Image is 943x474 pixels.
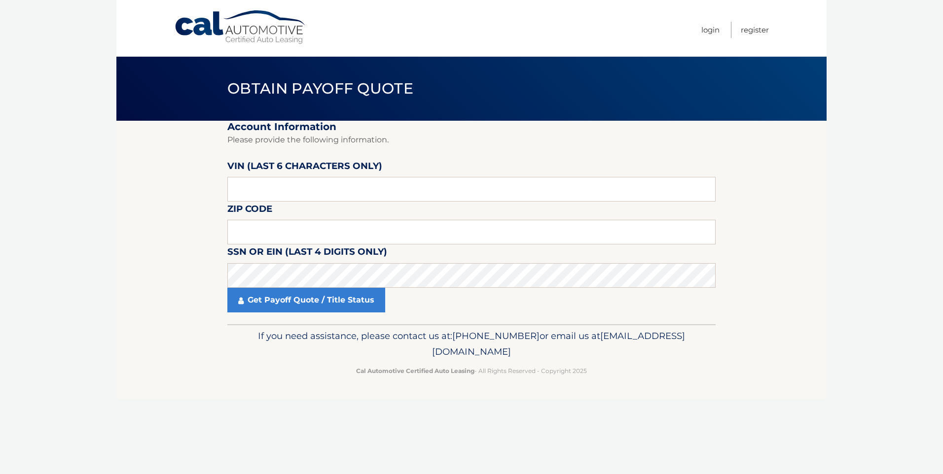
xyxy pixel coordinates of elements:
label: Zip Code [227,202,272,220]
label: VIN (last 6 characters only) [227,159,382,177]
p: Please provide the following information. [227,133,716,147]
span: Obtain Payoff Quote [227,79,413,98]
a: Login [701,22,720,38]
span: [PHONE_NUMBER] [452,330,540,341]
p: - All Rights Reserved - Copyright 2025 [234,366,709,376]
a: Cal Automotive [174,10,307,45]
p: If you need assistance, please contact us at: or email us at [234,328,709,360]
strong: Cal Automotive Certified Auto Leasing [356,367,474,374]
h2: Account Information [227,121,716,133]
a: Register [741,22,769,38]
a: Get Payoff Quote / Title Status [227,288,385,312]
label: SSN or EIN (last 4 digits only) [227,244,387,263]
